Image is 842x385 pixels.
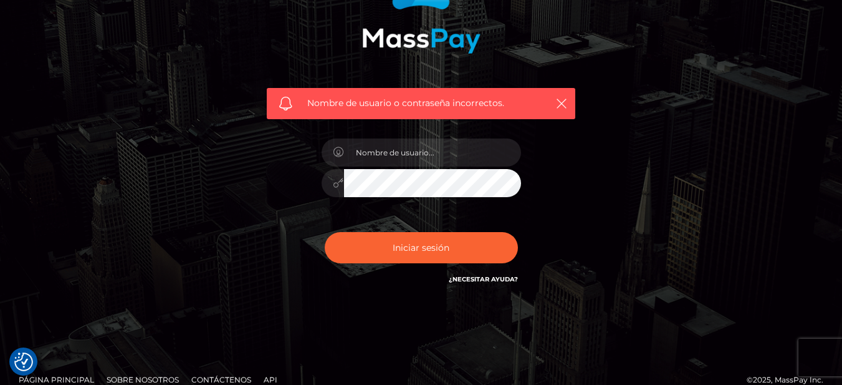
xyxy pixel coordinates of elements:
a: ¿Necesitar ayuda? [449,275,518,283]
input: Nombre de usuario... [344,139,521,167]
font: 2025, MassPay Inc. [753,375,823,384]
font: Nombre de usuario o contraseña incorrectos. [307,97,504,109]
font: Contáctenos [191,375,251,384]
img: Revisar el botón de consentimiento [14,353,33,371]
font: Sobre nosotros [107,375,179,384]
button: Preferencias de consentimiento [14,353,33,371]
font: © [747,375,753,384]
font: Página principal [19,375,94,384]
button: Iniciar sesión [325,232,518,263]
font: API [264,375,277,384]
font: Iniciar sesión [393,242,449,253]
